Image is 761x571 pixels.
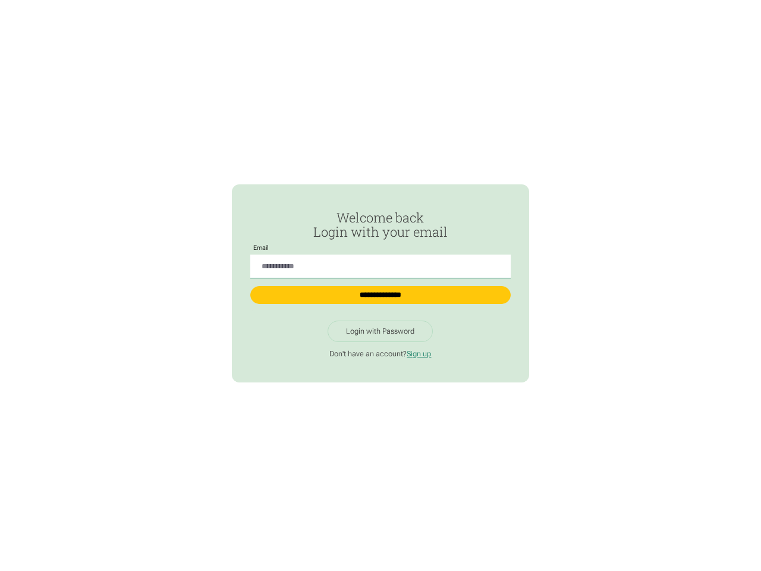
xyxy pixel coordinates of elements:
[250,244,271,252] label: Email
[250,349,510,359] p: Don't have an account?
[250,211,510,313] form: Passwordless Login
[407,349,431,358] a: Sign up
[346,327,414,336] div: Login with Password
[250,211,510,239] h2: Welcome back Login with your email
